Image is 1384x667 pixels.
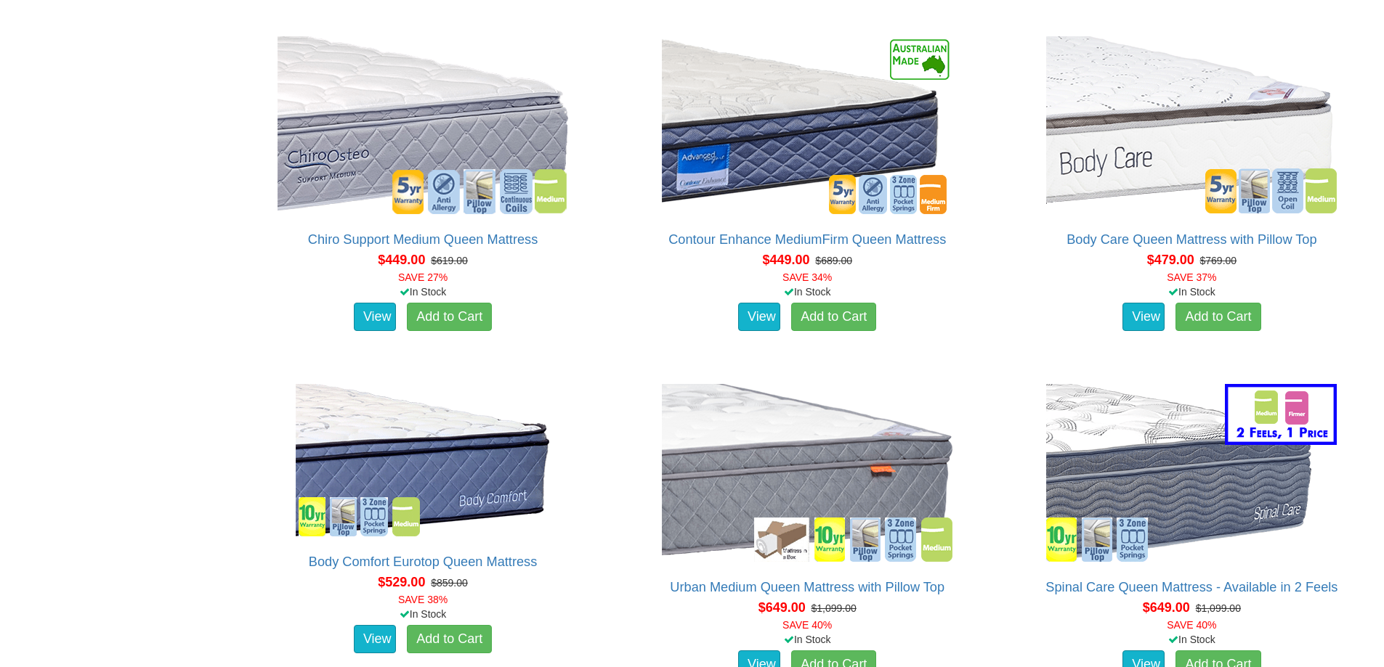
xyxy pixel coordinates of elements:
a: Urban Medium Queen Mattress with Pillow Top [670,580,944,594]
a: View [354,303,396,332]
del: $1,099.00 [812,602,857,614]
div: In Stock [1008,285,1376,299]
div: In Stock [238,285,607,299]
a: View [1122,303,1165,332]
a: Chiro Support Medium Queen Mattress [308,232,538,247]
span: $449.00 [762,253,809,267]
a: Body Comfort Eurotop Queen Mattress [309,555,537,569]
div: In Stock [623,632,992,647]
a: Add to Cart [407,625,492,654]
span: $479.00 [1147,253,1194,267]
img: Urban Medium Queen Mattress with Pillow Top [658,380,956,565]
span: $649.00 [758,600,806,615]
a: Add to Cart [407,303,492,332]
a: Body Care Queen Mattress with Pillow Top [1067,232,1316,247]
del: $859.00 [431,577,468,589]
span: $449.00 [378,253,425,267]
img: Spinal Care Queen Mattress - Available in 2 Feels [1043,380,1340,565]
img: Body Care Queen Mattress with Pillow Top [1043,33,1340,218]
a: Spinal Care Queen Mattress - Available in 2 Feels [1045,580,1338,594]
font: SAVE 37% [1167,271,1216,283]
font: SAVE 40% [782,619,832,631]
a: Add to Cart [1175,303,1260,332]
img: Body Comfort Eurotop Queen Mattress [292,380,554,540]
span: $649.00 [1143,600,1190,615]
a: Contour Enhance MediumFirm Queen Mattress [668,232,946,247]
font: SAVE 40% [1167,619,1216,631]
del: $619.00 [431,255,468,266]
img: Contour Enhance MediumFirm Queen Mattress [658,33,956,218]
span: $529.00 [378,575,425,589]
div: In Stock [623,285,992,299]
del: $769.00 [1200,255,1237,266]
del: $1,099.00 [1196,602,1241,614]
div: In Stock [1008,632,1376,647]
font: SAVE 38% [398,594,448,605]
img: Chiro Support Medium Queen Mattress [274,33,572,218]
a: Add to Cart [791,303,876,332]
a: View [354,625,396,654]
font: SAVE 27% [398,271,448,283]
del: $689.00 [815,255,852,266]
div: In Stock [238,607,607,621]
a: View [738,303,780,332]
font: SAVE 34% [782,271,832,283]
